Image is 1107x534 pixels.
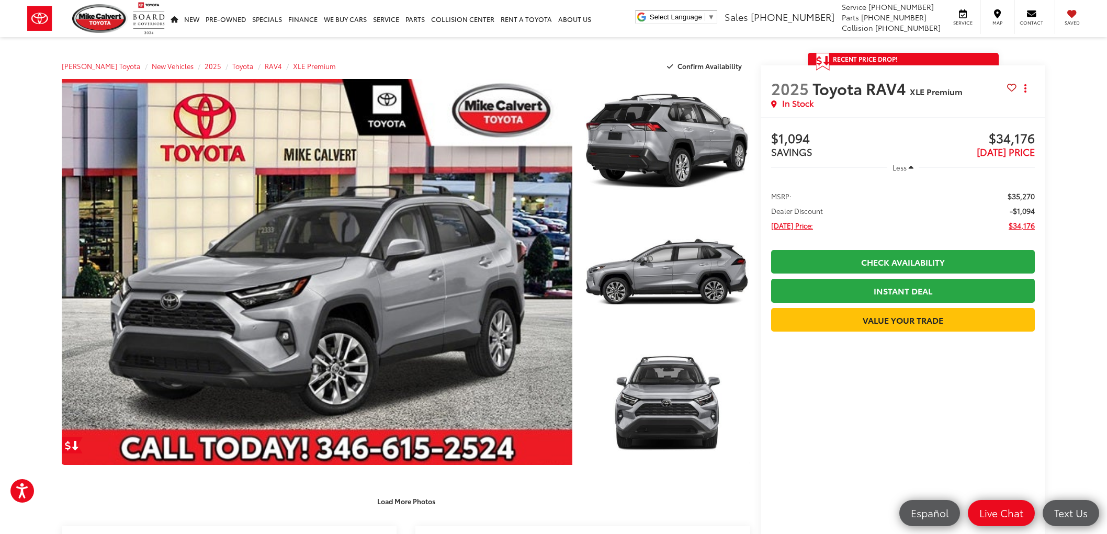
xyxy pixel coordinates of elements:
[1043,500,1099,526] a: Text Us
[205,61,221,71] a: 2025
[899,500,960,526] a: Español
[906,506,954,519] span: Español
[232,61,254,71] a: Toyota
[72,4,128,33] img: Mike Calvert Toyota
[1009,220,1035,231] span: $34,176
[771,308,1035,332] a: Value Your Trade
[1049,506,1093,519] span: Text Us
[661,57,751,75] button: Confirm Availability
[812,77,910,99] span: Toyota RAV4
[582,77,752,205] img: 2025 Toyota RAV4 XLE Premium
[842,2,866,12] span: Service
[62,61,141,71] a: [PERSON_NAME] Toyota
[771,250,1035,274] a: Check Availability
[875,22,941,33] span: [PHONE_NUMBER]
[677,61,742,71] span: Confirm Availability
[370,492,443,510] button: Load More Photos
[771,77,809,99] span: 2025
[584,340,750,465] a: Expand Photo 3
[951,19,975,26] span: Service
[861,12,927,22] span: [PHONE_NUMBER]
[986,19,1009,26] span: Map
[771,279,1035,302] a: Instant Deal
[910,85,963,97] span: XLE Premium
[968,500,1035,526] a: Live Chat
[1020,19,1043,26] span: Contact
[842,22,873,33] span: Collision
[650,13,702,21] span: Select Language
[833,54,898,63] span: Recent Price Drop!
[152,61,194,71] a: New Vehicles
[62,79,572,465] a: Expand Photo 0
[708,13,715,21] span: ▼
[868,2,934,12] span: [PHONE_NUMBER]
[887,158,919,177] button: Less
[1016,79,1035,97] button: Actions
[265,61,282,71] a: RAV4
[62,437,83,453] a: Get Price Drop Alert
[650,13,715,21] a: Select Language​
[751,10,834,24] span: [PHONE_NUMBER]
[771,131,903,147] span: $1,094
[771,191,792,201] span: MSRP:
[771,206,823,216] span: Dealer Discount
[782,97,814,109] span: In Stock
[57,77,577,467] img: 2025 Toyota RAV4 XLE Premium
[725,10,748,24] span: Sales
[1010,206,1035,216] span: -$1,094
[584,210,750,335] a: Expand Photo 2
[974,506,1029,519] span: Live Chat
[1060,19,1083,26] span: Saved
[771,220,813,231] span: [DATE] Price:
[1024,84,1026,93] span: dropdown dots
[808,53,999,65] a: Get Price Drop Alert Recent Price Drop!
[842,12,859,22] span: Parts
[816,53,830,71] span: Get Price Drop Alert
[977,145,1035,158] span: [DATE] PRICE
[582,339,752,467] img: 2025 Toyota RAV4 XLE Premium
[582,208,752,336] img: 2025 Toyota RAV4 XLE Premium
[584,79,750,204] a: Expand Photo 1
[893,163,907,172] span: Less
[903,131,1035,147] span: $34,176
[293,61,336,71] a: XLE Premium
[1008,191,1035,201] span: $35,270
[771,145,812,158] span: SAVINGS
